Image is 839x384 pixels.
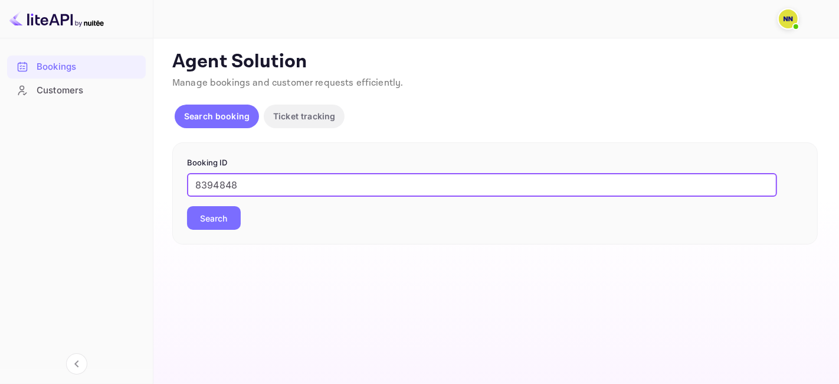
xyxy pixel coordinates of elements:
[7,56,146,77] a: Bookings
[66,353,87,375] button: Collapse navigation
[7,79,146,102] div: Customers
[187,206,241,230] button: Search
[187,173,777,197] input: Enter Booking ID (e.g., 63782194)
[37,60,140,74] div: Bookings
[273,110,335,122] p: Ticket tracking
[7,79,146,101] a: Customers
[779,9,798,28] img: N/A N/A
[9,9,104,28] img: LiteAPI logo
[184,110,250,122] p: Search booking
[172,50,818,74] p: Agent Solution
[172,77,404,89] span: Manage bookings and customer requests efficiently.
[7,56,146,79] div: Bookings
[187,157,803,169] p: Booking ID
[37,84,140,97] div: Customers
